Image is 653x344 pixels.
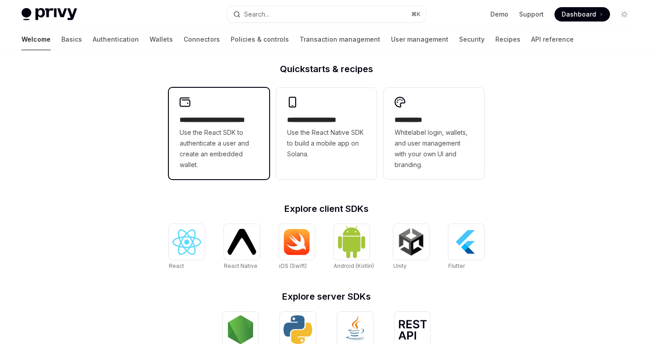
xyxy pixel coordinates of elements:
[448,262,465,269] span: Flutter
[172,229,201,255] img: React
[169,292,484,301] h2: Explore server SDKs
[279,224,315,271] a: iOS (Swift)iOS (Swift)
[337,225,366,258] img: Android (Kotlin)
[169,64,484,73] h2: Quickstarts & recipes
[169,224,205,271] a: ReactReact
[169,204,484,213] h2: Explore client SDKs
[169,262,184,269] span: React
[61,29,82,50] a: Basics
[391,29,448,50] a: User management
[244,9,269,20] div: Search...
[495,29,520,50] a: Recipes
[490,10,508,19] a: Demo
[384,88,484,179] a: **** *****Whitelabel login, wallets, and user management with your own UI and branding.
[226,315,255,344] img: NodeJS
[334,224,374,271] a: Android (Kotlin)Android (Kotlin)
[180,127,258,170] span: Use the React SDK to authenticate a user and create an embedded wallet.
[93,29,139,50] a: Authentication
[562,10,596,19] span: Dashboard
[448,224,484,271] a: FlutterFlutter
[21,8,77,21] img: light logo
[283,228,311,255] img: iOS (Swift)
[150,29,173,50] a: Wallets
[224,262,258,269] span: React Native
[531,29,574,50] a: API reference
[395,127,473,170] span: Whitelabel login, wallets, and user management with your own UI and branding.
[393,224,429,271] a: UnityUnity
[398,320,427,340] img: REST API
[334,262,374,269] span: Android (Kotlin)
[411,11,421,18] span: ⌘ K
[287,127,366,159] span: Use the React Native SDK to build a mobile app on Solana.
[341,315,369,344] img: Java
[279,262,307,269] span: iOS (Swift)
[228,229,256,254] img: React Native
[224,224,260,271] a: React NativeReact Native
[184,29,220,50] a: Connectors
[554,7,610,21] a: Dashboard
[459,29,485,50] a: Security
[231,29,289,50] a: Policies & controls
[393,262,407,269] span: Unity
[452,228,481,256] img: Flutter
[284,315,312,344] img: Python
[519,10,544,19] a: Support
[617,7,632,21] button: Toggle dark mode
[300,29,380,50] a: Transaction management
[227,6,425,22] button: Search...⌘K
[397,228,425,256] img: Unity
[21,29,51,50] a: Welcome
[276,88,377,179] a: **** **** **** ***Use the React Native SDK to build a mobile app on Solana.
